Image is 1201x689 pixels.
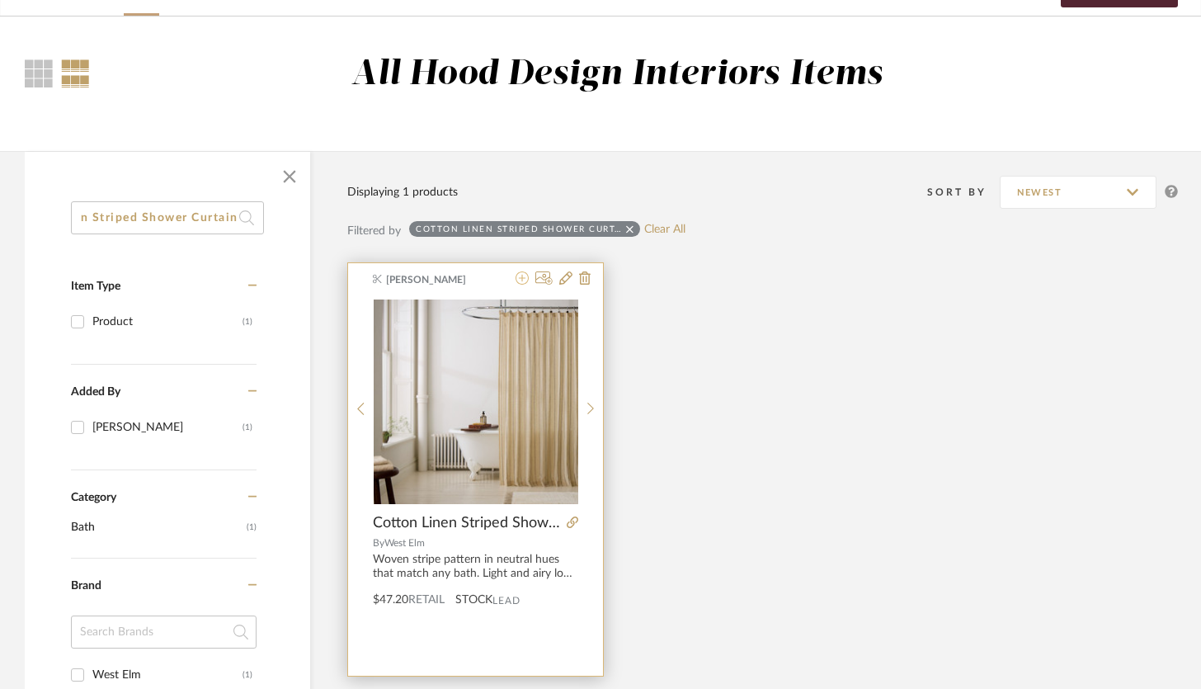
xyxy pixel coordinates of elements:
[71,281,120,292] span: Item Type
[71,491,116,505] span: Category
[273,160,306,193] button: Close
[71,386,120,398] span: Added By
[386,272,490,287] span: [PERSON_NAME]
[92,309,243,335] div: Product
[927,184,1000,201] div: Sort By
[243,662,252,688] div: (1)
[71,513,243,541] span: Bath
[92,662,243,688] div: West Elm
[455,592,492,609] span: STOCK
[243,309,252,335] div: (1)
[373,594,408,606] span: $47.20
[71,616,257,649] input: Search Brands
[373,514,560,532] span: Cotton Linen Striped Shower Curtain
[347,183,458,201] div: Displaying 1 products
[347,222,401,240] div: Filtered by
[71,580,101,592] span: Brand
[247,514,257,540] span: (1)
[71,201,264,234] input: Search within 1 results
[92,414,243,441] div: [PERSON_NAME]
[351,54,883,96] div: All Hood Design Interiors Items
[373,553,578,581] div: Woven stripe pattern in neutral hues that match any bath. Light and airy look with a casual, text...
[492,595,520,606] span: Lead
[243,414,252,441] div: (1)
[373,538,384,548] span: By
[374,300,578,504] img: Cotton Linen Striped Shower Curtain
[416,224,622,234] div: Cotton Linen Striped Shower Curtain
[384,538,425,548] span: West Elm
[374,299,578,505] div: 0
[408,594,445,606] span: Retail
[644,223,685,237] a: Clear All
